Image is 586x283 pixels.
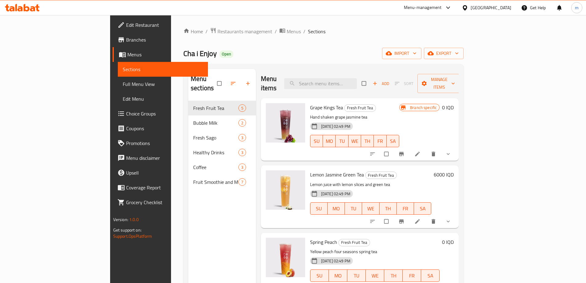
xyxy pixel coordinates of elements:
nav: Menu sections [188,98,256,192]
div: Menu-management [404,4,442,11]
div: Fruit Smoothie and Milkshake [193,178,238,186]
span: FR [376,137,384,146]
span: WE [368,271,382,280]
button: WE [362,202,379,215]
button: Branch-specific-item [395,147,409,161]
input: search [284,78,357,89]
div: Fruit Smoothie and Milkshake7 [188,175,256,189]
a: Coverage Report [113,180,208,195]
span: Sort sections [226,77,241,90]
button: WE [366,269,384,282]
div: items [238,119,246,127]
div: Fresh Fruit Tea5 [188,101,256,115]
h6: 0 IQD [442,103,454,112]
span: SU [313,204,325,213]
button: MO [329,269,347,282]
div: items [238,104,246,112]
span: Select all sections [213,78,226,89]
span: TU [350,271,363,280]
button: TH [380,202,397,215]
button: TH [361,135,374,147]
span: SU [313,271,326,280]
span: FR [405,271,419,280]
span: TH [364,137,371,146]
a: Coupons [113,121,208,136]
svg: Show Choices [445,218,451,224]
span: Open [219,51,233,57]
a: Menu disclaimer [113,151,208,165]
span: TH [382,204,394,213]
div: Fresh Fruit Tea [344,104,376,112]
span: 1.0.0 [129,216,139,224]
span: Version: [113,216,128,224]
button: show more [441,147,456,161]
button: SU [310,135,323,147]
a: Branches [113,32,208,47]
span: Manage items [422,76,456,91]
p: Yellow peach four seasons spring tea [310,248,440,256]
button: SU [310,269,329,282]
span: Grape Kings Tea [310,103,343,112]
img: Grape Kings Tea [266,103,305,143]
span: Get support on: [113,226,142,234]
button: show more [441,215,456,228]
a: Edit menu item [414,151,422,157]
button: delete [427,215,441,228]
a: Restaurants management [210,27,272,35]
a: Edit Menu [118,91,208,106]
span: Fresh Fruit Tea [345,104,376,111]
span: Menus [127,51,203,58]
button: FR [397,202,414,215]
div: Coffee3 [188,160,256,175]
span: Coffee [193,164,238,171]
div: Bubble Milk2 [188,115,256,130]
div: items [238,178,246,186]
button: FR [403,269,421,282]
span: Select to update [381,216,393,227]
span: Add item [371,79,391,88]
span: Fresh Fruit Tea [339,239,370,246]
span: Coupons [126,125,203,132]
div: Fresh Sago3 [188,130,256,145]
span: 5 [239,105,246,111]
span: MO [331,271,345,280]
span: Bubble Milk [193,119,238,127]
span: Lemon Jasmine Green Tea [310,170,364,179]
div: Healthy Drinks [193,149,238,156]
h6: 6000 IQD [434,170,454,179]
span: Fresh Fruit Tea [365,172,397,179]
span: SA [417,204,429,213]
span: Select to update [381,148,393,160]
span: Select section first [391,79,417,88]
span: WE [365,204,377,213]
div: items [238,149,246,156]
button: sort-choices [366,215,381,228]
span: WE [351,137,359,146]
span: [DATE] 02:49 PM [319,191,353,197]
span: Grocery Checklist [126,199,203,206]
button: Add [371,79,391,88]
a: Menus [113,47,208,62]
span: Upsell [126,169,203,176]
span: SU [313,137,321,146]
span: 3 [239,150,246,156]
button: SA [421,269,440,282]
a: Edit menu item [414,218,422,224]
span: import [387,50,417,57]
button: SU [310,202,328,215]
a: Promotions [113,136,208,151]
span: Menus [287,28,301,35]
button: SA [414,202,431,215]
span: Fresh Sago [193,134,238,141]
div: Open [219,51,233,58]
span: Spring Peach [310,237,337,247]
a: Full Menu View [118,77,208,91]
span: Select section [358,78,371,89]
button: Add section [241,77,256,90]
span: [DATE] 02:49 PM [319,123,353,129]
button: TH [384,269,403,282]
button: sort-choices [366,147,381,161]
li: / [275,28,277,35]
